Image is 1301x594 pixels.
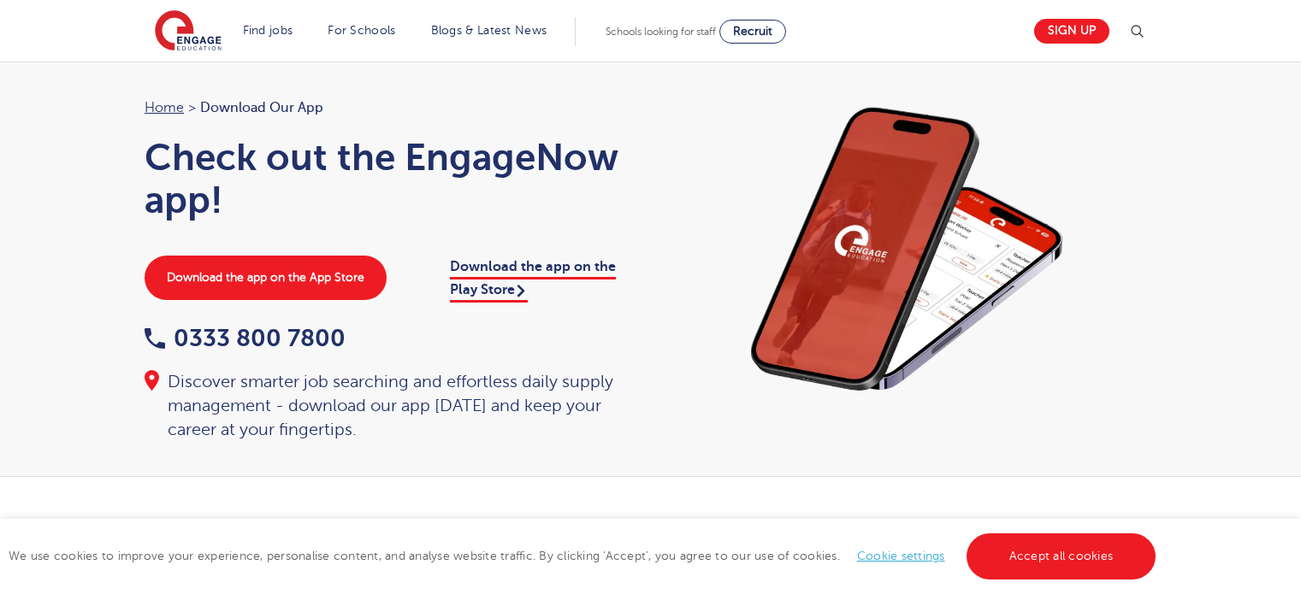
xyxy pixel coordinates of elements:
a: Find jobs [243,24,293,37]
img: Engage Education [155,10,222,53]
h1: Check out the EngageNow app! [145,136,634,221]
span: Recruit [733,25,772,38]
a: Download the app on the Play Store [450,259,616,302]
a: Home [145,100,184,115]
a: Accept all cookies [967,533,1156,579]
a: For Schools [328,24,395,37]
a: Sign up [1034,19,1109,44]
nav: breadcrumb [145,97,634,119]
a: Cookie settings [857,550,945,562]
span: Download our app [200,97,323,119]
span: We use cookies to improve your experience, personalise content, and analyse website traffic. By c... [9,550,1160,562]
a: Download the app on the App Store [145,256,387,300]
a: Blogs & Latest News [431,24,547,37]
a: Recruit [719,20,786,44]
span: Schools looking for staff [606,26,716,38]
div: Discover smarter job searching and effortless daily supply management - download our app [DATE] a... [145,370,634,442]
a: 0333 800 7800 [145,325,346,351]
span: > [188,100,196,115]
